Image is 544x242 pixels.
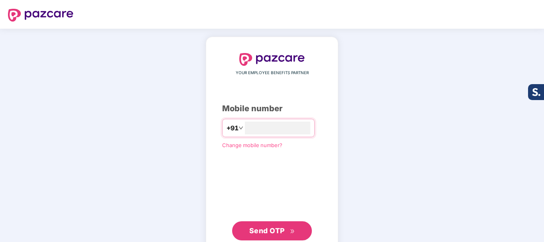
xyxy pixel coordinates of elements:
span: double-right [290,229,295,234]
span: +91 [227,123,238,133]
span: YOUR EMPLOYEE BENEFITS PARTNER [236,70,309,76]
a: Change mobile number? [222,142,282,148]
div: Mobile number [222,102,322,115]
span: Send OTP [249,226,285,235]
img: logo [8,9,73,22]
button: Send OTPdouble-right [232,221,312,240]
img: logo [239,53,305,66]
span: down [238,126,243,130]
